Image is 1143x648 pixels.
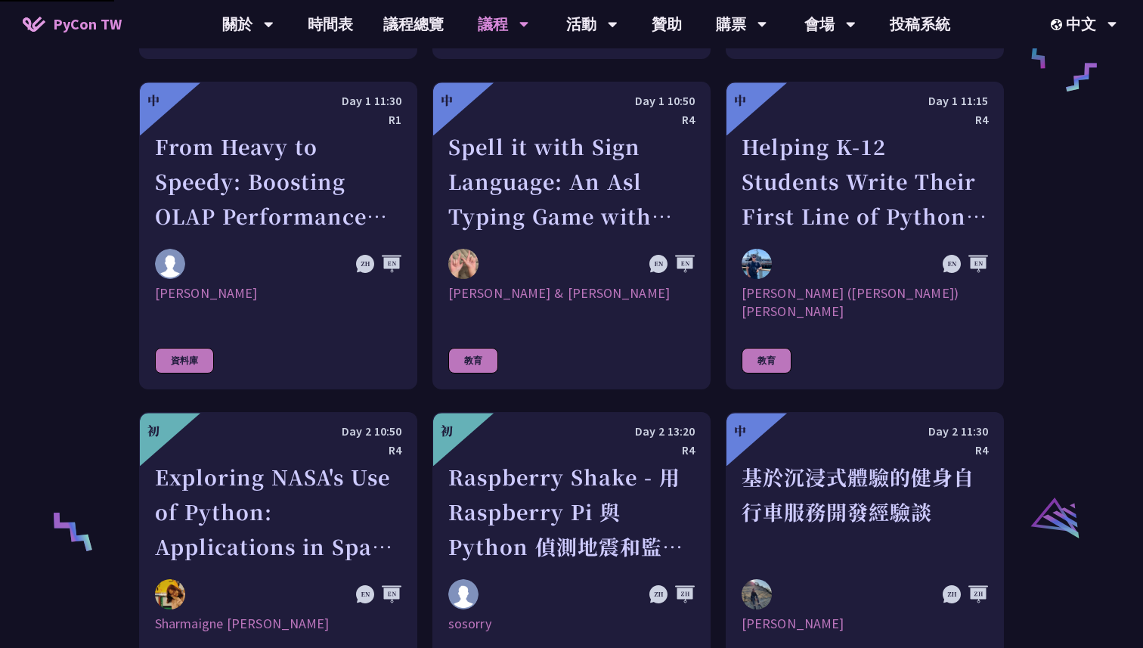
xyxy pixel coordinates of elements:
img: Chieh-Hung (Jeff) Cheng [742,249,772,279]
div: 教育 [742,348,791,374]
div: sosorry [448,615,695,633]
div: 中 [441,91,453,110]
img: Home icon of PyCon TW 2025 [23,17,45,32]
div: 中 [734,91,746,110]
div: Raspberry Shake - 用 Raspberry Pi 與 Python 偵測地震和監控地球活動 [448,460,695,564]
div: Sharmaigne [PERSON_NAME] [155,615,401,633]
div: From Heavy to Speedy: Boosting OLAP Performance with Spark Variant Shredding [155,129,401,234]
div: 初 [441,422,453,440]
div: R4 [448,441,695,460]
div: 中 [147,91,160,110]
span: PyCon TW [53,13,122,36]
div: R4 [742,110,988,129]
img: sosorry [448,579,479,609]
div: 中 [734,422,746,440]
div: [PERSON_NAME] [155,284,401,321]
div: [PERSON_NAME] & [PERSON_NAME] [448,284,695,321]
div: R4 [155,441,401,460]
a: PyCon TW [8,5,137,43]
div: 教育 [448,348,498,374]
div: R4 [448,110,695,129]
img: Locale Icon [1051,19,1066,30]
div: Day 1 11:15 [742,91,988,110]
a: 中 Day 1 10:50 R4 Spell it with Sign Language: An Asl Typing Game with MediaPipe Megan & Ethan [PE... [432,82,711,389]
img: Peter [742,579,772,609]
div: Day 2 11:30 [742,422,988,441]
div: Day 2 13:20 [448,422,695,441]
div: R1 [155,110,401,129]
div: Exploring NASA's Use of Python: Applications in Space Research and Data Analysis [155,460,401,564]
div: Helping K-12 Students Write Their First Line of Python: Building a Game-Based Learning Platform w... [742,129,988,234]
div: Day 2 10:50 [155,422,401,441]
img: Megan & Ethan [448,249,479,279]
a: 中 Day 1 11:30 R1 From Heavy to Speedy: Boosting OLAP Performance with Spark Variant Shredding Wei... [139,82,417,389]
div: R4 [742,441,988,460]
div: [PERSON_NAME] ([PERSON_NAME]) [PERSON_NAME] [742,284,988,321]
div: Day 1 11:30 [155,91,401,110]
div: Spell it with Sign Language: An Asl Typing Game with MediaPipe [448,129,695,234]
img: Sharmaigne Angelie Mabano [155,579,185,609]
a: 中 Day 1 11:15 R4 Helping K-12 Students Write Their First Line of Python: Building a Game-Based Le... [726,82,1004,389]
div: 資料庫 [155,348,214,374]
div: [PERSON_NAME] [742,615,988,633]
div: Day 1 10:50 [448,91,695,110]
div: 基於沉浸式體驗的健身自行車服務開發經驗談 [742,460,988,564]
img: Wei Jun Cheng [155,249,185,279]
div: 初 [147,422,160,440]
